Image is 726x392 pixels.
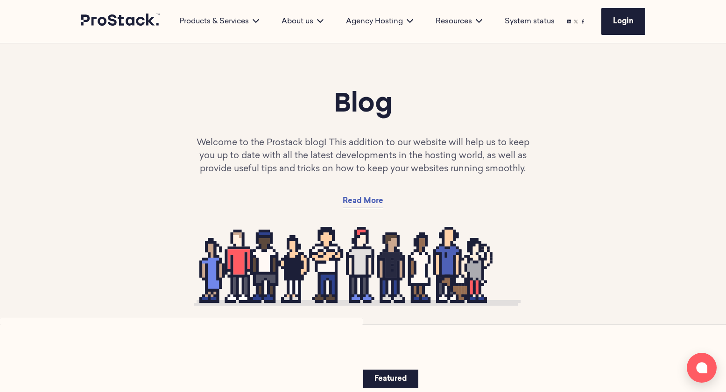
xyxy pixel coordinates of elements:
[613,18,634,25] span: Login
[343,195,383,208] a: Read More
[194,137,532,176] p: Welcome to the Prostack blog! This addition to our website will help us to keep you up to date wi...
[424,16,493,27] div: Resources
[601,8,645,35] a: Login
[343,197,383,205] span: Read More
[81,14,161,29] a: Prostack logo
[335,16,424,27] div: Agency Hosting
[505,16,555,27] a: System status
[168,16,270,27] div: Products & Services
[374,373,407,385] p: Featured
[270,16,335,27] div: About us
[137,88,588,122] h1: Blog
[687,353,717,383] button: Open chat window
